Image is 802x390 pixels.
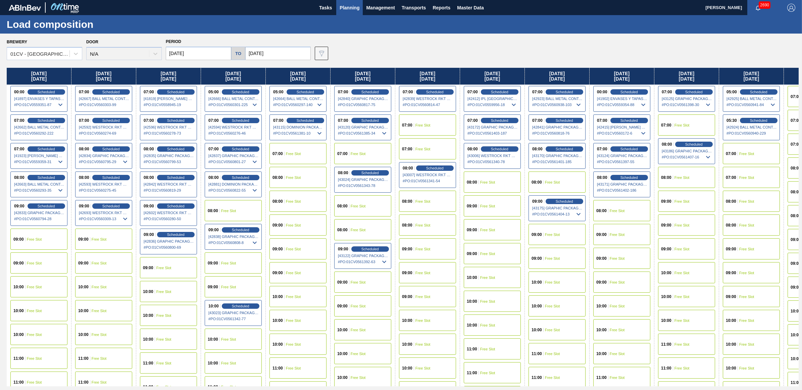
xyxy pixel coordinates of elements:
[273,118,284,123] span: 07:00
[136,68,201,85] div: [DATE] [DATE]
[166,47,231,60] input: mm/dd/yyyy
[338,171,348,175] span: 08:00
[596,256,607,260] span: 09:00
[286,247,301,251] span: Free Slot
[14,118,24,123] span: 07:00
[532,256,542,260] span: 09:00
[7,40,27,44] label: Brewery
[7,20,126,28] h1: Load composition
[208,154,259,158] span: [42837] GRAPHIC PACKAGING INTERNATIONA - 0008221069
[79,101,129,109] span: # PO : 01CV0560303-99
[79,182,129,186] span: [42593] WESTROCK RKT COMPANY CORRUGATE - 0008365594
[232,90,249,94] span: Scheduled
[750,118,767,123] span: Scheduled
[351,204,366,208] span: Free Slot
[480,228,495,232] span: Free Slot
[79,215,129,223] span: # PO : 01CV0560309-13
[791,118,801,123] span: 07:00
[467,90,478,94] span: 07:00
[272,152,283,156] span: 07:00
[556,199,573,203] span: Scheduled
[532,118,543,123] span: 07:00
[662,142,672,146] span: 08:00
[415,271,431,275] span: Free Slot
[726,129,777,137] span: # PO : 01CV0560940-229
[597,125,647,129] span: [42415] Brooks and Whittle - Saint Louis - 0008221115
[403,166,413,170] span: 08:00
[338,90,348,94] span: 07:00
[144,158,194,166] span: # PO : 01CV0560799-53
[403,97,453,101] span: [42839] WESTROCK RKT COMPANY CORRUGATE - 0008365594
[361,118,379,123] span: Scheduled
[661,247,671,251] span: 09:00
[338,125,388,129] span: [43120] GRAPHIC PACKAGING INTERNATIONA - 0008221069
[467,129,518,137] span: # PO : 01CV0561403-187
[467,125,518,129] span: [43172] GRAPHIC PACKAGING INTERNATIONA - 0008221069
[403,90,413,94] span: 07:00
[79,90,89,94] span: 07:00
[620,90,638,94] span: Scheduled
[14,158,64,166] span: # PO : 01CV0559359-31
[532,101,583,109] span: # PO : 01CV0560938-103
[402,199,412,203] span: 08:00
[167,176,185,180] span: Scheduled
[338,118,348,123] span: 07:00
[467,118,478,123] span: 07:00
[167,204,185,208] span: Scheduled
[661,176,671,180] span: 08:00
[9,5,41,11] img: TNhmsLtSVTkK8tSr43FrP2fwEKptu5GPRR3wAAAABJRU5ErkJggg==
[366,4,395,12] span: Management
[167,147,185,151] span: Scheduled
[532,210,583,218] span: # PO : 01CV0561404-13
[79,204,89,208] span: 09:00
[597,118,607,123] span: 07:00
[208,129,259,137] span: # PO : 01CV0560276-46
[403,173,453,177] span: [43007] WESTROCK RKT COMPANY CORRUGATE - 0008365594
[661,223,671,227] span: 09:00
[739,223,754,227] span: Free Slot
[102,176,120,180] span: Scheduled
[661,199,671,203] span: 09:00
[14,147,24,151] span: 07:00
[361,90,379,94] span: Scheduled
[272,271,283,275] span: 09:00
[286,152,301,156] span: Free Slot
[402,271,412,275] span: 09:00
[415,223,431,227] span: Free Slot
[338,247,348,251] span: 09:00
[273,90,284,94] span: 05:00
[597,101,647,109] span: # PO : 01CV0559354-88
[273,125,323,129] span: [43115] DOMINION PACKAGING, INC. - 0008325026
[331,68,395,85] div: [DATE] [DATE]
[144,129,194,137] span: # PO : 01CV0560278-73
[791,214,801,218] span: 08:00
[402,123,412,127] span: 07:00
[38,118,55,123] span: Scheduled
[208,261,218,265] span: 09:00
[86,40,98,44] label: Door
[597,182,647,186] span: [43171] GRAPHIC PACKAGING INTERNATIONA - 0008221069
[467,154,518,158] span: [43006] WESTROCK RKT COMPANY CORRUGATE - 0008365594
[747,3,769,12] button: Notifications
[532,147,543,151] span: 08:00
[787,4,795,12] img: Logout
[14,90,24,94] span: 00:00
[596,209,607,213] span: 08:00
[726,152,736,156] span: 07:00
[791,238,801,242] span: 09:00
[597,129,647,137] span: # PO : 01CV0560172-6
[38,90,55,94] span: Scheduled
[144,243,194,251] span: # PO : 01CV0560800-69
[620,118,638,123] span: Scheduled
[208,118,219,123] span: 07:00
[144,211,194,215] span: [42602] WESTROCK RKT COMPANY CORRUGATE - 0008365594
[337,152,348,156] span: 07:00
[208,147,219,151] span: 07:00
[674,247,690,251] span: Free Slot
[208,228,219,232] span: 09:00
[791,166,801,170] span: 08:00
[457,4,484,12] span: Master Data
[556,118,573,123] span: Scheduled
[726,176,736,180] span: 07:00
[273,97,323,101] span: [42664] BALL METAL CONTAINER GROUP - 0008221649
